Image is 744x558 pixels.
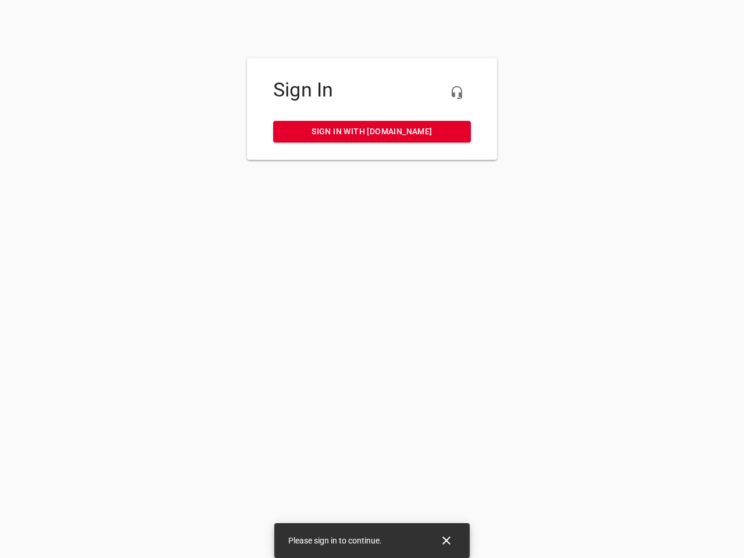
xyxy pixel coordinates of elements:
[288,536,382,545] span: Please sign in to continue.
[273,121,471,142] a: Sign in with [DOMAIN_NAME]
[432,527,460,555] button: Close
[273,78,471,102] h4: Sign In
[282,124,462,139] span: Sign in with [DOMAIN_NAME]
[443,78,471,106] button: Live Chat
